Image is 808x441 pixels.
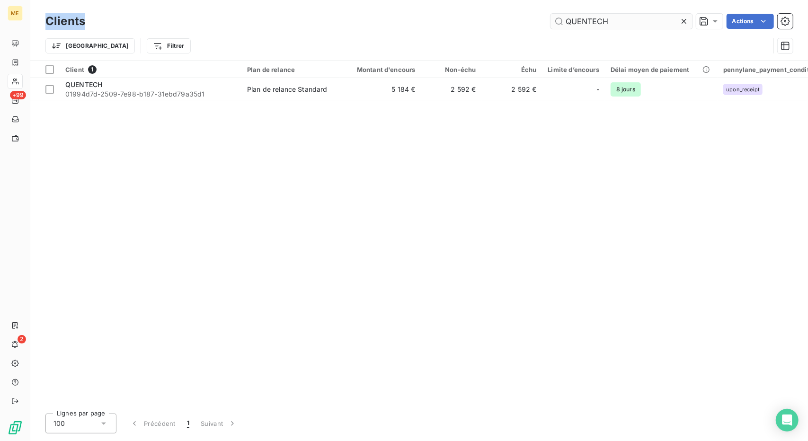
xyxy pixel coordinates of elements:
span: 01994d7d-2509-7e98-b187-31ebd79a35d1 [65,89,236,99]
div: Plan de relance Standard [247,85,328,94]
span: 100 [53,419,65,428]
button: [GEOGRAPHIC_DATA] [45,38,135,53]
td: 2 592 € [421,78,482,101]
span: 1 [88,65,97,74]
span: Client [65,66,84,73]
button: Actions [727,14,774,29]
span: 2 [18,335,26,344]
span: +99 [10,91,26,99]
span: QUENTECH [65,80,102,88]
h3: Clients [45,13,85,30]
button: Suivant [195,414,243,433]
img: Logo LeanPay [8,420,23,435]
td: 5 184 € [340,78,421,101]
div: Open Intercom Messenger [776,409,799,432]
div: Montant d'encours [346,66,416,73]
div: Échu [488,66,537,73]
td: 2 592 € [482,78,542,101]
button: Précédent [124,414,181,433]
span: - [596,85,599,94]
button: Filtrer [147,38,190,53]
div: ME [8,6,23,21]
div: Délai moyen de paiement [611,66,712,73]
span: 1 [187,419,189,428]
input: Rechercher [551,14,693,29]
div: Plan de relance [247,66,334,73]
span: 8 jours [611,82,641,97]
div: Non-échu [427,66,476,73]
span: upon_receipt [726,87,760,92]
div: Limite d’encours [548,66,599,73]
button: 1 [181,414,195,433]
